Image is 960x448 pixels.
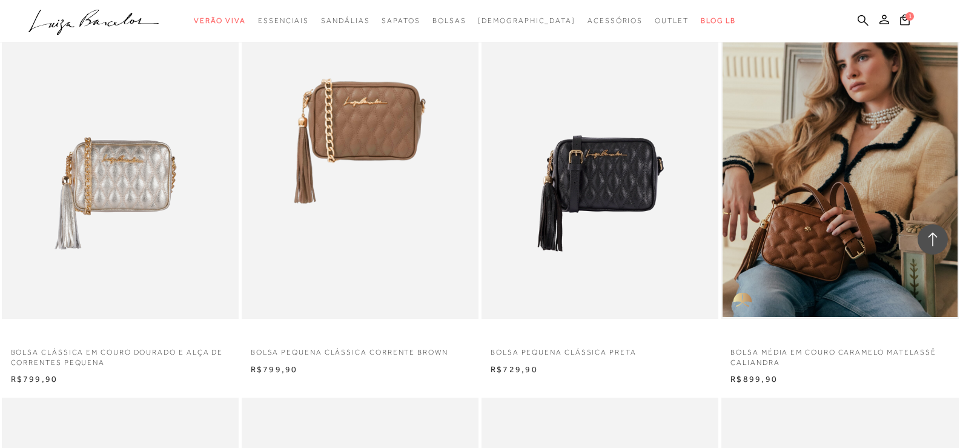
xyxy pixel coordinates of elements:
a: noSubCategoriesText [478,10,575,32]
a: categoryNavScreenReaderText [655,10,689,32]
a: BOLSA CLÁSSICA EM COURO DOURADO E ALÇA DE CORRENTES PEQUENA [2,340,239,368]
a: BOLSA MÉDIA EM COURO CARAMELO MATELASSÊ CALIANDRA [721,340,958,368]
span: R$729,90 [491,364,538,374]
a: BLOG LB [701,10,736,32]
span: BLOG LB [701,16,736,25]
span: Verão Viva [194,16,246,25]
span: Outlet [655,16,689,25]
span: R$799,90 [251,364,298,374]
span: R$799,90 [11,374,58,384]
span: 1 [905,12,914,21]
a: categoryNavScreenReaderText [588,10,643,32]
a: categoryNavScreenReaderText [382,10,420,32]
span: Bolsas [432,16,466,25]
a: categoryNavScreenReaderText [258,10,309,32]
a: categoryNavScreenReaderText [194,10,246,32]
span: Sandálias [321,16,369,25]
a: BOLSA PEQUENA CLÁSSICA PRETA [482,340,718,358]
a: categoryNavScreenReaderText [321,10,369,32]
span: Essenciais [258,16,309,25]
span: Sapatos [382,16,420,25]
span: R$899,90 [730,374,778,384]
span: Acessórios [588,16,643,25]
a: categoryNavScreenReaderText [432,10,466,32]
span: [DEMOGRAPHIC_DATA] [478,16,575,25]
button: 1 [896,13,913,30]
a: BOLSA PEQUENA CLÁSSICA CORRENTE BROWN [242,340,478,358]
img: golden_caliandra_v6.png [721,283,764,319]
